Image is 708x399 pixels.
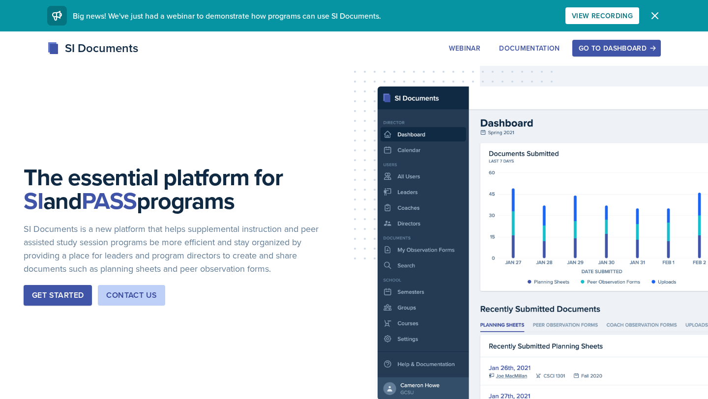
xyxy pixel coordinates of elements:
[449,44,480,52] div: Webinar
[572,12,633,20] div: View Recording
[572,40,661,57] button: Go to Dashboard
[32,289,84,301] div: Get Started
[47,39,138,57] div: SI Documents
[499,44,560,52] div: Documentation
[579,44,654,52] div: Go to Dashboard
[493,40,566,57] button: Documentation
[98,285,165,306] button: Contact Us
[106,289,157,301] div: Contact Us
[565,7,639,24] button: View Recording
[442,40,487,57] button: Webinar
[73,10,381,21] span: Big news! We've just had a webinar to demonstrate how programs can use SI Documents.
[24,285,92,306] button: Get Started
